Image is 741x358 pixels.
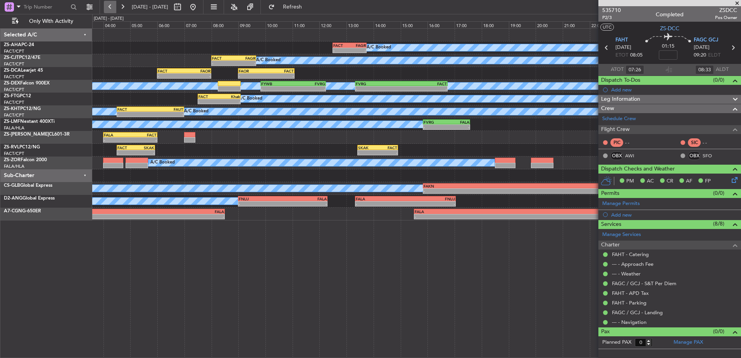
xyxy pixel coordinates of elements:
a: Manage PAX [674,339,703,346]
div: PIC [610,138,623,147]
div: 20:00 [536,21,563,28]
div: 08:00 [212,21,239,28]
a: FAHT - Catering [612,251,649,258]
span: ZS-KHT [4,107,20,111]
span: ETOT [615,52,628,59]
div: FACT [333,43,350,48]
div: - - [703,139,720,146]
span: ZS-DEX [4,81,20,86]
div: 18:00 [482,21,509,28]
div: A/C Booked [238,93,262,105]
div: FVRG [293,81,326,86]
div: FAOR [184,69,210,73]
div: A/C Booked [150,157,175,169]
div: - [378,150,398,155]
div: 11:00 [293,21,320,28]
div: - [117,150,136,155]
div: Completed [656,10,684,19]
div: - [158,74,184,78]
div: FALA [356,196,405,201]
span: Refresh [276,4,309,10]
span: ZS-FTG [4,94,20,98]
a: Manage Permits [602,200,640,208]
button: UTC [600,24,614,31]
div: 04:00 [103,21,131,28]
span: FAGC GCJ [694,36,719,44]
div: 14:00 [374,21,401,28]
span: Only With Activity [20,19,82,24]
div: Add new [611,86,737,93]
div: FACT [158,69,184,73]
span: FP [705,177,711,185]
div: 13:00 [346,21,374,28]
div: A/C Booked [184,106,209,117]
a: ZS-DCALearjet 45 [4,68,43,73]
div: A/C Booked [256,55,281,66]
a: ZS-LMFNextant 400XTi [4,119,55,124]
div: 22:00 [590,21,617,28]
a: D2-ANGGlobal Express [4,196,55,201]
div: FAKN [424,184,566,188]
div: FACT [117,107,150,112]
a: FACT/CPT [4,74,24,80]
a: --- - Navigation [612,319,646,325]
div: FACT [402,81,447,86]
input: --:-- [626,65,644,74]
span: Dispatch Checks and Weather [601,165,675,174]
span: ATOT [611,66,624,74]
span: ZS-DCC [660,24,679,33]
div: FNLU [239,196,283,201]
div: Khak [219,94,240,99]
span: ZS-CJT [4,55,19,60]
a: ZS-AHAPC-24 [4,43,34,47]
div: - [358,150,378,155]
div: - [150,112,183,117]
div: FAUT [150,107,183,112]
div: - [333,48,350,53]
div: - [104,138,130,142]
div: - [283,201,327,206]
div: 07:00 [184,21,212,28]
div: - [356,86,401,91]
span: ALDT [716,66,729,74]
span: ZS-ZOR [4,158,21,162]
a: AWI [625,152,643,159]
span: ZS-DCA [4,68,21,73]
div: - [293,86,326,91]
a: ZS-KHTPC12/NG [4,107,41,111]
a: FAGC / GCJ - S&T Per Diem [612,280,676,287]
span: D2-ANG [4,196,22,201]
div: - [562,214,710,219]
span: 535710 [602,6,621,14]
span: Leg Information [601,95,640,104]
div: A/C Booked [367,42,391,53]
span: ZS-[PERSON_NAME] [4,132,49,137]
div: - [424,189,566,193]
div: FAOR [239,69,266,73]
a: CS-GLBGlobal Express [4,183,52,188]
span: ZS-LMF [4,119,20,124]
div: - [424,125,446,129]
div: FACT [130,133,157,137]
span: ZSDCC [715,6,737,14]
div: 10:00 [265,21,293,28]
span: CR [667,177,673,185]
div: - - [625,139,643,146]
span: [DATE] - [DATE] [132,3,168,10]
div: FAGR [350,43,366,48]
input: Trip Number [24,1,68,13]
div: EKCH [562,209,710,214]
span: (0/0) [713,327,724,336]
a: SFO [703,152,720,159]
div: 15:00 [401,21,428,28]
a: ZS-RVLPC12/NG [4,145,40,150]
span: Crew [601,104,614,113]
a: --- - Weather [612,270,641,277]
div: 17:00 [455,21,482,28]
span: [DATE] [694,44,710,52]
div: 06:00 [157,21,184,28]
div: - [350,48,366,53]
a: ZS-DEXFalcon 900EX [4,81,50,86]
div: - [356,201,405,206]
div: FALA [67,209,224,214]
